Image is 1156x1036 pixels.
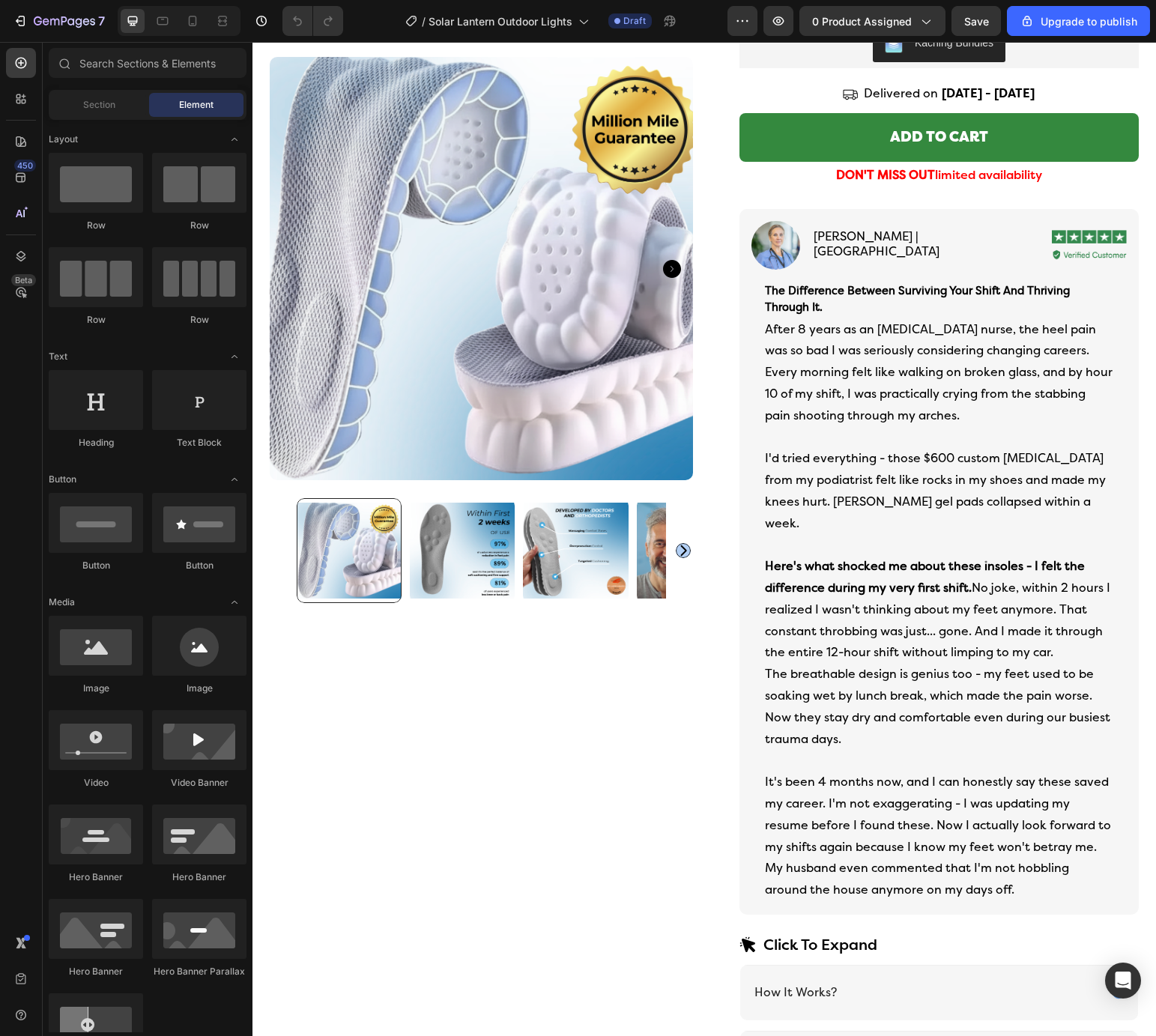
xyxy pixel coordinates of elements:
[512,277,861,385] p: After 8 years as an [MEDICAL_DATA] nurse, the heel pain was so bad I was seriously considering ch...
[282,6,343,36] div: Undo/Redo
[49,219,143,232] div: Row
[422,13,426,29] span: /
[611,44,686,58] span: Delivered on
[499,179,548,228] img: gempages_584724554358719242-fc41f03b-8b1f-4840-aa9e-65e73ec739c5.jpg
[638,86,736,105] div: Add to cart
[951,6,1001,36] button: Save
[1007,6,1150,36] button: Upgrade to publish
[623,14,646,28] span: Draft
[152,436,246,449] div: Text Block
[799,6,945,36] button: 0 product assigned
[689,44,782,58] span: [DATE] - [DATE]
[49,436,143,449] div: Heading
[223,345,246,369] span: Toggle open
[98,12,105,30] p: 7
[488,126,885,142] p: limited availability
[152,559,246,572] div: Button
[512,517,832,553] strong: Here's what shocked me about these insoles - I felt the difference during my very first shift.
[512,730,861,859] p: It's been 4 months now, and I can honestly say these saved my career. I'm not exaggerating - I wa...
[799,188,874,202] img: gempages_584724554358719242-34d197d5-726f-412a-a2d2-1b592c56487d.png
[49,682,143,695] div: Image
[49,596,75,609] span: Media
[964,15,989,28] span: Save
[812,13,912,29] span: 0 product assigned
[223,127,246,151] span: Toggle open
[429,13,572,29] span: Solar Lantern Outdoor Lights
[49,48,246,78] input: Search Sections & Elements
[423,501,438,516] button: Carousel Next Arrow
[1105,963,1141,999] div: Open Intercom Messenger
[223,590,246,614] span: Toggle open
[152,682,246,695] div: Image
[252,42,1156,1036] iframe: Design area
[49,133,78,146] span: Layout
[49,776,143,790] div: Video
[179,98,214,112] span: Element
[49,870,143,884] div: Hero Banner
[152,965,246,978] div: Hero Banner Parallax
[152,219,246,232] div: Row
[502,943,584,959] p: How It Works?
[511,890,625,917] p: Click To Expand
[14,160,36,172] div: 450
[584,126,683,140] strong: DON'T MISS OUT
[49,965,143,978] div: Hero Banner
[487,71,886,120] button: Add to cart
[152,313,246,327] div: Row
[799,206,874,218] img: gempages_584724554358719242-cd0a58be-0189-4ee8-ba30-968aa0b38cdb.webp
[512,243,817,272] span: the difference between surviving your shift and thriving through it.
[411,218,429,236] button: Carousel Next Arrow
[6,6,112,36] button: 7
[512,406,861,492] p: I'd tried everything - those $600 custom [MEDICAL_DATA] from my podiatrist felt like rocks in my ...
[512,622,861,708] p: The breathable design is genius too - my feet used to be soaking wet by lunch break, which made t...
[223,467,246,491] span: Toggle open
[561,187,786,219] p: [PERSON_NAME] | [GEOGRAPHIC_DATA]
[49,350,67,363] span: Text
[49,559,143,572] div: Button
[83,98,115,112] span: Section
[152,776,246,790] div: Video Banner
[152,870,246,884] div: Hero Banner
[49,313,143,327] div: Row
[512,514,861,622] p: No joke, within 2 hours I realized I wasn't thinking about my feet anymore. That constant throbbi...
[1020,13,1137,29] div: Upgrade to publish
[49,473,76,486] span: Button
[11,274,36,286] div: Beta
